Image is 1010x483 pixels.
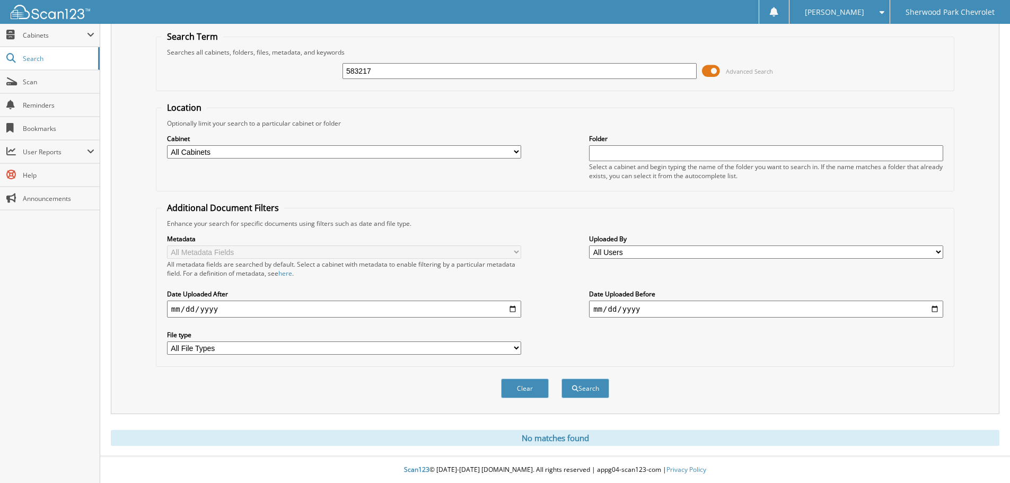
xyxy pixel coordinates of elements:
span: Scan [23,77,94,86]
span: Bookmarks [23,124,94,133]
input: end [589,301,943,318]
span: Announcements [23,194,94,203]
span: Cabinets [23,31,87,40]
span: Search [23,54,93,63]
label: Uploaded By [589,234,943,243]
a: here [278,269,292,278]
span: Reminders [23,101,94,110]
legend: Additional Document Filters [162,202,284,214]
label: File type [167,330,521,339]
span: User Reports [23,147,87,156]
div: Searches all cabinets, folders, files, metadata, and keywords [162,48,948,57]
span: [PERSON_NAME] [805,9,864,15]
button: Clear [501,379,549,398]
img: scan123-logo-white.svg [11,5,90,19]
iframe: Chat Widget [957,432,1010,483]
span: Scan123 [404,465,429,474]
a: Privacy Policy [666,465,706,474]
span: Sherwood Park Chevrolet [906,9,995,15]
div: © [DATE]-[DATE] [DOMAIN_NAME]. All rights reserved | appg04-scan123-com | [100,457,1010,483]
label: Date Uploaded Before [589,289,943,298]
legend: Search Term [162,31,223,42]
span: Advanced Search [726,67,773,75]
div: Enhance your search for specific documents using filters such as date and file type. [162,219,948,228]
div: All metadata fields are searched by default. Select a cabinet with metadata to enable filtering b... [167,260,521,278]
label: Metadata [167,234,521,243]
div: No matches found [111,430,999,446]
label: Date Uploaded After [167,289,521,298]
div: Select a cabinet and begin typing the name of the folder you want to search in. If the name match... [589,162,943,180]
legend: Location [162,102,207,113]
label: Folder [589,134,943,143]
span: Help [23,171,94,180]
label: Cabinet [167,134,521,143]
input: start [167,301,521,318]
button: Search [561,379,609,398]
div: Optionally limit your search to a particular cabinet or folder [162,119,948,128]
